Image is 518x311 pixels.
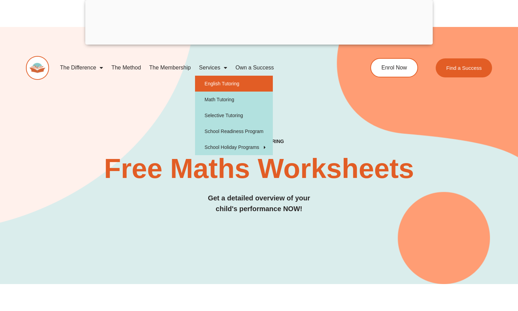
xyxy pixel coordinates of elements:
span: Enrol Now [381,65,407,70]
ul: Services [195,76,273,155]
nav: Menu [56,60,344,76]
a: Find a Success [436,58,492,77]
a: Selective Tutoring [195,107,273,123]
a: School Readiness Program [195,123,273,139]
a: School Holiday Programs [195,139,273,155]
a: Services [195,60,231,76]
a: The Method [107,60,145,76]
a: Math Tutoring [195,92,273,107]
a: Enrol Now [370,58,418,77]
iframe: Chat Widget [399,233,518,311]
a: English Tutoring [195,76,273,92]
a: Own a Success [231,60,278,76]
h2: Free Maths Worksheets​ [26,155,492,182]
a: The Difference [56,60,108,76]
h3: Get a detailed overview of your child's performance NOW! [26,193,492,214]
h4: SUCCESS TUTORING​ [26,139,492,144]
span: Find a Success [446,65,482,70]
a: The Membership [145,60,195,76]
